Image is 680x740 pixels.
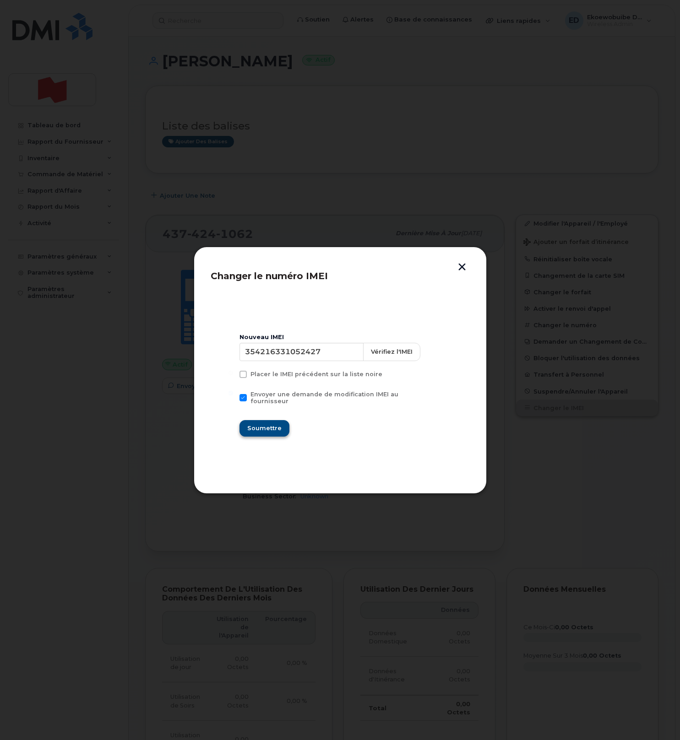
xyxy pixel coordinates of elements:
[250,371,382,378] span: Placer le IMEI précédent sur la liste noire
[363,343,420,361] button: Vérifiez l'IMEI
[211,270,328,281] span: Changer le numéro IMEI
[239,334,441,341] div: Nouveau IMEI
[228,371,233,375] input: Placer le IMEI précédent sur la liste noire
[228,391,233,395] input: Envoyer une demande de modification IMEI au fournisseur
[250,391,398,405] span: Envoyer une demande de modification IMEI au fournisseur
[239,420,289,437] button: Soumettre
[247,424,282,432] span: Soumettre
